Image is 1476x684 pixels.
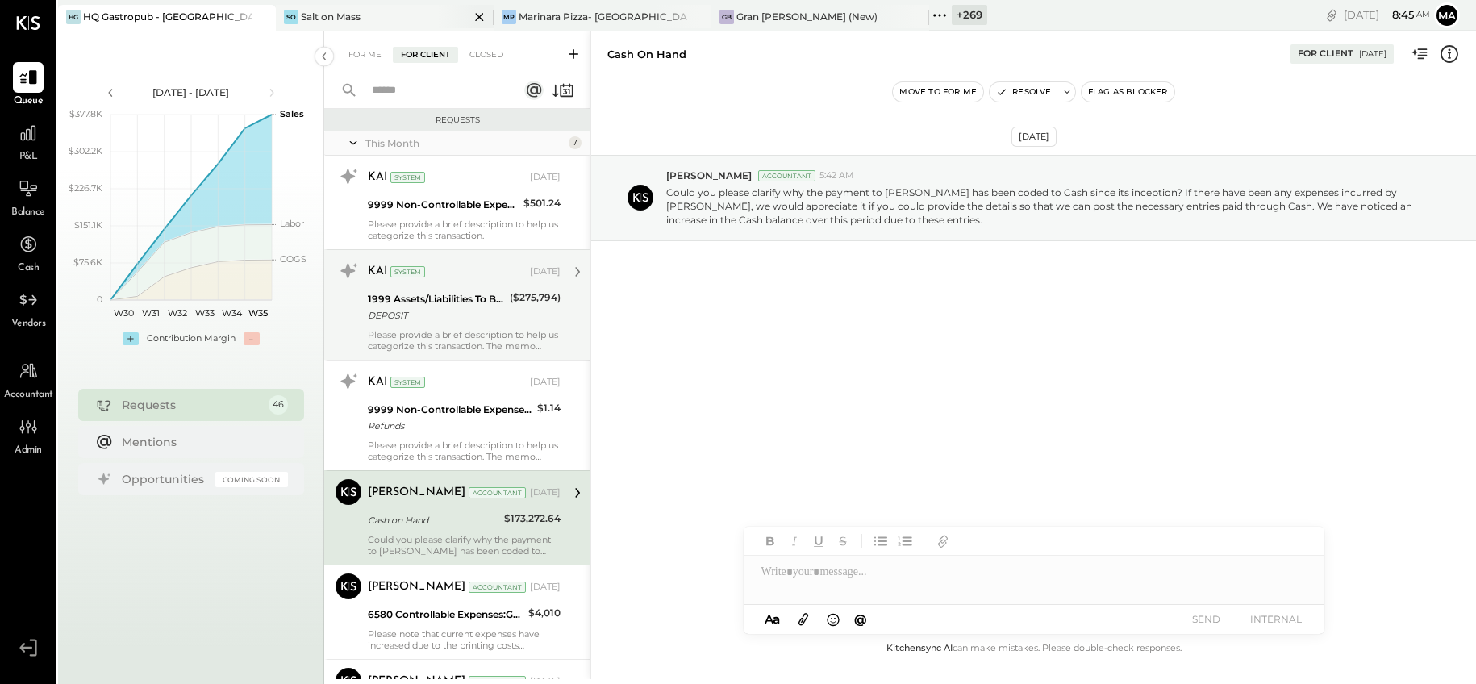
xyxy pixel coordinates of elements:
[122,434,280,450] div: Mentions
[368,579,465,595] div: [PERSON_NAME]
[368,197,519,213] div: 9999 Non-Controllable Expenses:Other Income and Expenses:To Be Classified
[773,611,780,627] span: a
[393,47,458,63] div: For Client
[248,307,268,319] text: W35
[390,377,425,388] div: System
[97,294,102,305] text: 0
[569,136,582,149] div: 7
[530,171,561,184] div: [DATE]
[142,307,160,319] text: W31
[719,10,734,24] div: GB
[1359,48,1386,60] div: [DATE]
[502,10,516,24] div: MP
[870,531,891,552] button: Unordered List
[14,94,44,109] span: Queue
[340,47,390,63] div: For Me
[368,440,561,462] div: Please provide a brief description to help us categorize this transaction. The memo might be help...
[537,400,561,416] div: $1.14
[66,10,81,24] div: HG
[215,472,288,487] div: Coming Soon
[368,219,561,241] div: Please provide a brief description to help us categorize this transaction.
[1344,7,1430,23] div: [DATE]
[368,628,561,651] div: Please note that current expenses have increased due to the printing costs associated with menus.
[469,582,526,593] div: Accountant
[123,332,139,345] div: +
[368,512,499,528] div: Cash on Hand
[784,531,805,552] button: Italic
[666,186,1424,227] p: Could you please clarify why the payment to [PERSON_NAME] has been coded to Cash since its incept...
[11,317,46,332] span: Vendors
[510,290,561,306] div: ($275,794)
[368,264,387,280] div: KAI
[69,145,102,156] text: $302.2K
[83,10,252,23] div: HQ Gastropub - [GEOGRAPHIC_DATA]
[1011,127,1057,147] div: [DATE]
[990,82,1057,102] button: Resolve
[368,291,505,307] div: 1999 Assets/Liabilities To Be Classified
[469,487,526,498] div: Accountant
[1244,608,1308,630] button: INTERNAL
[114,307,134,319] text: W30
[1,411,56,458] a: Admin
[301,10,361,23] div: Salt on Mass
[1174,608,1239,630] button: SEND
[147,332,236,345] div: Contribution Margin
[123,85,260,99] div: [DATE] - [DATE]
[194,307,214,319] text: W33
[122,471,207,487] div: Opportunities
[808,531,829,552] button: Underline
[69,108,102,119] text: $377.8K
[1324,6,1340,23] div: copy link
[736,10,878,23] div: Gran [PERSON_NAME] (New)
[1,62,56,109] a: Queue
[368,169,387,186] div: KAI
[390,172,425,183] div: System
[893,82,983,102] button: Move to for me
[530,486,561,499] div: [DATE]
[280,253,306,265] text: COGS
[368,418,532,434] div: Refunds
[932,531,953,552] button: Add URL
[368,329,561,352] div: Please provide a brief description to help us categorize this transaction. The memo might be help...
[894,531,915,552] button: Ordered List
[15,444,42,458] span: Admin
[244,332,260,345] div: -
[284,10,298,24] div: So
[607,47,686,62] div: Cash on Hand
[280,108,304,119] text: Sales
[332,115,582,126] div: Requests
[11,206,45,220] span: Balance
[18,261,39,276] span: Cash
[1,229,56,276] a: Cash
[1,118,56,165] a: P&L
[368,485,465,501] div: [PERSON_NAME]
[819,169,854,182] span: 5:42 AM
[1434,2,1460,28] button: Ma
[368,534,561,557] div: Could you please clarify why the payment to [PERSON_NAME] has been coded to Cash since its incept...
[19,150,38,165] span: P&L
[368,402,532,418] div: 9999 Non-Controllable Expenses:Other Income and Expenses:To Be Classified
[530,265,561,278] div: [DATE]
[952,5,987,25] div: + 269
[73,256,102,268] text: $75.6K
[368,607,523,623] div: 6580 Controllable Expenses:General & Administrative Expenses:Stationary, Printing & Reproduction
[4,388,53,402] span: Accountant
[1298,48,1353,60] div: For Client
[832,531,853,552] button: Strikethrough
[528,605,561,621] div: $4,010
[280,218,304,229] text: Labor
[530,376,561,389] div: [DATE]
[221,307,242,319] text: W34
[461,47,511,63] div: Closed
[122,397,261,413] div: Requests
[269,395,288,415] div: 46
[368,374,387,390] div: KAI
[168,307,187,319] text: W32
[519,10,687,23] div: Marinara Pizza- [GEOGRAPHIC_DATA]
[849,609,872,629] button: @
[74,219,102,231] text: $151.1K
[760,611,786,628] button: Aa
[390,266,425,277] div: System
[504,511,561,527] div: $173,272.64
[1082,82,1174,102] button: Flag as Blocker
